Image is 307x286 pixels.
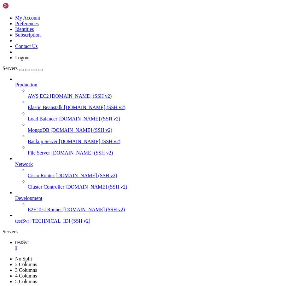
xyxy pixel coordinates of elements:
[28,167,304,178] li: Cisco Router [DOMAIN_NAME] (SSH v2)
[3,66,43,71] a: Servers
[28,184,64,190] span: Cluster Controller
[28,144,304,156] li: File Server [DOMAIN_NAME] (SSH v2)
[15,240,29,245] span: testSvr
[51,150,113,155] span: [DOMAIN_NAME] (SSH v2)
[50,127,112,133] span: [DOMAIN_NAME] (SSH v2)
[28,105,304,110] a: Elastic Beanstalk [DOMAIN_NAME] (SSH v2)
[50,93,112,99] span: [DOMAIN_NAME] (SSH v2)
[28,127,49,133] span: MongoDB
[28,178,304,190] li: Cluster Controller [DOMAIN_NAME] (SSH v2)
[28,99,304,110] li: Elastic Beanstalk [DOMAIN_NAME] (SSH v2)
[28,110,304,122] li: Load Balancer [DOMAIN_NAME] (SSH v2)
[28,184,304,190] a: Cluster Controller [DOMAIN_NAME] (SSH v2)
[15,32,41,38] a: Subscription
[15,26,34,32] a: Identities
[3,229,304,235] div: Servers
[15,82,304,88] a: Production
[15,55,30,60] a: Logout
[15,21,39,26] a: Preferences
[30,218,90,224] span: [TECHNICAL_ID] (SSH v2)
[28,116,304,122] a: Load Balancer [DOMAIN_NAME] (SSH v2)
[63,207,125,212] span: [DOMAIN_NAME] (SSH v2)
[15,245,304,251] a: 
[28,133,304,144] li: Backup Server [DOMAIN_NAME] (SSH v2)
[15,76,304,156] li: Production
[15,218,29,224] span: testSvr
[15,273,37,278] a: 4 Columns
[3,3,39,9] img: Shellngn
[28,116,57,121] span: Load Balancer
[66,184,127,190] span: [DOMAIN_NAME] (SSH v2)
[15,156,304,190] li: Network
[55,173,117,178] span: [DOMAIN_NAME] (SSH v2)
[59,116,120,121] span: [DOMAIN_NAME] (SSH v2)
[28,105,63,110] span: Elastic Beanstalk
[15,213,304,224] li: testSvr [TECHNICAL_ID] (SSH v2)
[59,139,121,144] span: [DOMAIN_NAME] (SSH v2)
[28,207,304,213] a: E2E Test Runner [DOMAIN_NAME] (SSH v2)
[15,256,32,261] a: No Split
[15,267,37,273] a: 3 Columns
[28,173,304,178] a: Cisco Router [DOMAIN_NAME] (SSH v2)
[15,279,37,284] a: 5 Columns
[15,44,38,49] a: Contact Us
[15,196,42,201] span: Development
[28,93,304,99] a: AWS EC2 [DOMAIN_NAME] (SSH v2)
[15,240,304,251] a: testSvr
[15,196,304,201] a: Development
[28,207,62,212] span: E2E Test Runner
[28,201,304,213] li: E2E Test Runner [DOMAIN_NAME] (SSH v2)
[15,15,40,20] a: My Account
[15,190,304,213] li: Development
[28,139,304,144] a: Backup Server [DOMAIN_NAME] (SSH v2)
[28,139,58,144] span: Backup Server
[28,88,304,99] li: AWS EC2 [DOMAIN_NAME] (SSH v2)
[15,161,33,167] span: Network
[28,173,54,178] span: Cisco Router
[64,105,126,110] span: [DOMAIN_NAME] (SSH v2)
[15,161,304,167] a: Network
[28,150,304,156] a: File Server [DOMAIN_NAME] (SSH v2)
[28,150,50,155] span: File Server
[15,262,37,267] a: 2 Columns
[28,127,304,133] a: MongoDB [DOMAIN_NAME] (SSH v2)
[15,218,304,224] a: testSvr [TECHNICAL_ID] (SSH v2)
[3,66,18,71] span: Servers
[28,93,49,99] span: AWS EC2
[28,122,304,133] li: MongoDB [DOMAIN_NAME] (SSH v2)
[15,82,37,87] span: Production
